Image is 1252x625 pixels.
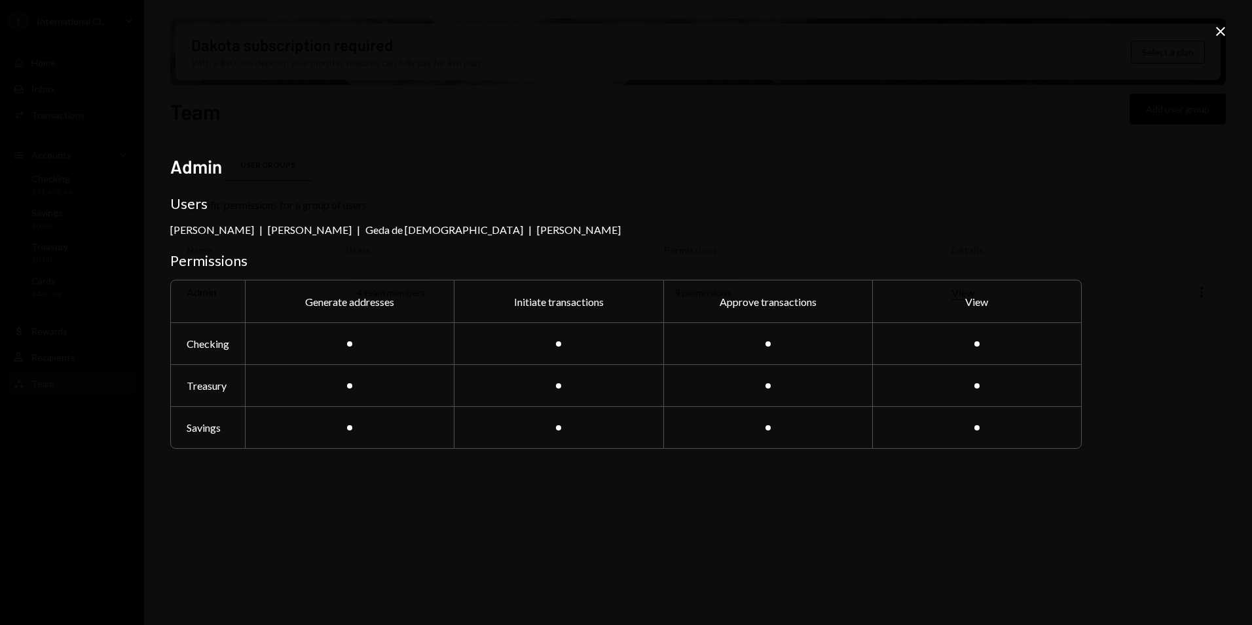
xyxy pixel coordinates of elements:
[171,364,245,406] div: Treasury
[454,280,663,322] div: Initiate transactions
[537,223,621,236] div: [PERSON_NAME]
[170,223,254,236] div: [PERSON_NAME]
[268,223,352,236] div: [PERSON_NAME]
[872,280,1081,322] div: View
[170,154,1082,180] h2: Admin
[357,223,360,236] div: |
[663,280,872,322] div: Approve transactions
[171,322,245,364] div: Checking
[259,223,263,236] div: |
[170,252,1082,270] h3: Permissions
[528,223,532,236] div: |
[170,195,1082,213] h3: Users
[245,280,454,322] div: Generate addresses
[171,406,245,448] div: Savings
[365,223,523,236] div: Geda de [DEMOGRAPHIC_DATA]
